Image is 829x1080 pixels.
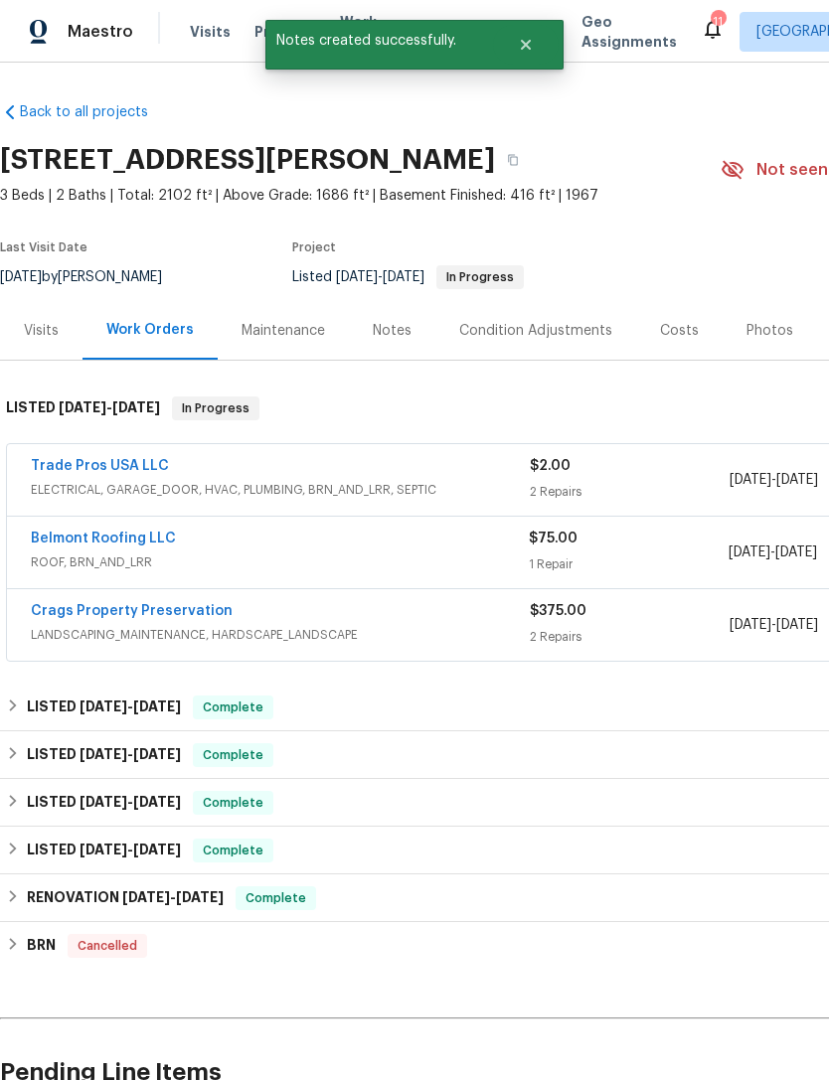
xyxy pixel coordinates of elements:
div: Notes [373,321,412,341]
span: $375.00 [530,604,586,618]
span: [DATE] [80,747,127,761]
span: [DATE] [776,473,818,487]
div: 11 [711,12,725,32]
div: Work Orders [106,320,194,340]
span: [DATE] [122,890,170,904]
span: - [80,699,181,713]
h6: LISTED [27,791,181,815]
span: - [59,400,160,414]
h6: RENOVATION [27,886,224,910]
div: 2 Repairs [530,482,730,502]
span: [DATE] [133,747,181,761]
span: In Progress [174,398,257,418]
span: [DATE] [59,400,106,414]
a: Belmont Roofing LLC [31,532,176,545]
span: Cancelled [70,936,145,956]
span: - [336,270,424,284]
a: Trade Pros USA LLC [31,459,169,473]
span: [DATE] [80,699,127,713]
span: - [729,542,817,562]
span: LANDSCAPING_MAINTENANCE, HARDSCAPE_LANDSCAPE [31,625,530,645]
span: Notes created successfully. [265,20,493,62]
h6: LISTED [27,743,181,767]
span: [DATE] [80,795,127,809]
button: Close [493,25,559,65]
button: Copy Address [495,142,531,178]
span: Complete [195,745,271,765]
span: [DATE] [730,473,771,487]
span: [DATE] [336,270,378,284]
span: Complete [195,793,271,813]
span: Complete [195,697,271,717]
div: 1 Repair [529,554,728,574]
span: - [80,843,181,856]
span: [DATE] [133,795,181,809]
span: - [122,890,224,904]
span: ELECTRICAL, GARAGE_DOOR, HVAC, PLUMBING, BRN_AND_LRR, SEPTIC [31,480,530,500]
span: Project [292,241,336,253]
div: Photos [746,321,793,341]
div: Visits [24,321,59,341]
span: [DATE] [133,699,181,713]
a: Crags Property Preservation [31,604,233,618]
div: Maintenance [242,321,325,341]
span: Geo Assignments [581,12,677,52]
span: $2.00 [530,459,571,473]
span: Complete [195,841,271,860]
span: Maestro [68,22,133,42]
span: [DATE] [729,545,770,559]
span: Work Orders [340,12,391,52]
span: In Progress [438,271,522,283]
span: Listed [292,270,524,284]
h6: LISTED [27,839,181,862]
span: Projects [254,22,316,42]
h6: BRN [27,934,56,958]
span: ROOF, BRN_AND_LRR [31,552,529,572]
span: [DATE] [133,843,181,856]
span: [DATE] [80,843,127,856]
div: Condition Adjustments [459,321,612,341]
h6: LISTED [27,695,181,719]
span: $75.00 [529,532,578,545]
span: [DATE] [730,618,771,632]
span: [DATE] [775,545,817,559]
h6: LISTED [6,396,160,420]
div: 2 Repairs [530,627,730,647]
span: [DATE] [112,400,160,414]
span: - [80,747,181,761]
span: [DATE] [176,890,224,904]
span: [DATE] [776,618,818,632]
span: - [80,795,181,809]
span: [DATE] [383,270,424,284]
span: Complete [238,888,314,908]
span: - [730,615,818,635]
span: - [730,470,818,490]
span: Visits [190,22,231,42]
div: Costs [660,321,699,341]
